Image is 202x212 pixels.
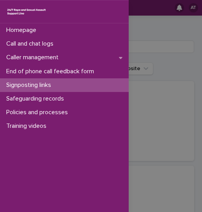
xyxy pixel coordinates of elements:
[3,68,100,75] p: End of phone call feedback form
[3,40,60,48] p: Call and chat logs
[3,109,74,116] p: Policies and processes
[3,122,53,130] p: Training videos
[6,7,47,17] img: rhQMoQhaT3yELyF149Cw
[3,26,43,34] p: Homepage
[3,81,57,89] p: Signposting links
[3,54,65,61] p: Caller management
[3,95,70,102] p: Safeguarding records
